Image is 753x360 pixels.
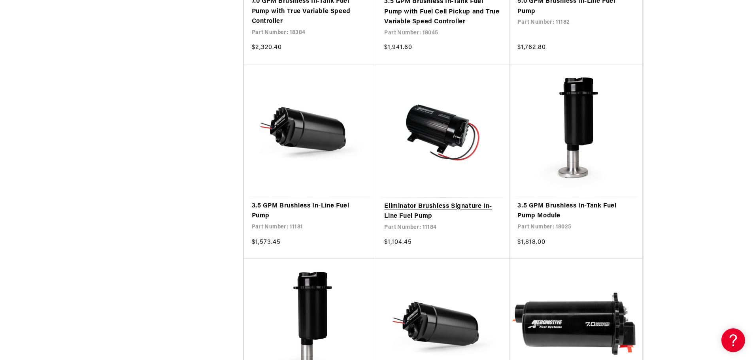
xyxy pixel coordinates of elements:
[252,201,369,221] a: 3.5 GPM Brushless In-Line Fuel Pump
[384,202,502,222] a: Eliminator Brushless Signature In-Line Fuel Pump
[517,201,634,221] a: 3.5 GPM Brushless In-Tank Fuel Pump Module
